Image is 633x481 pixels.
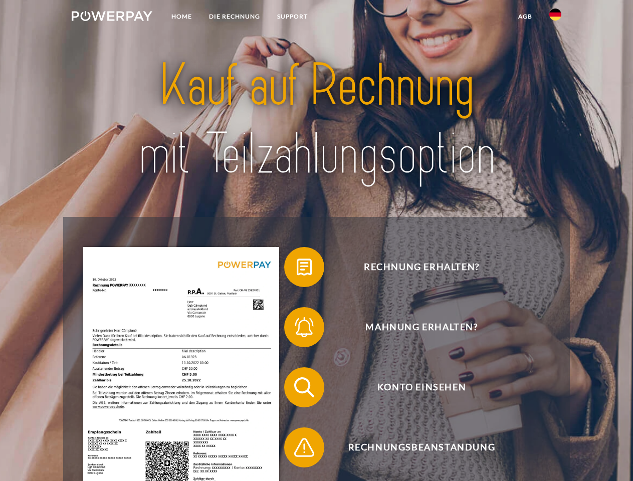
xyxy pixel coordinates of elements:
span: Mahnung erhalten? [299,307,544,347]
a: agb [510,8,541,26]
button: Rechnungsbeanstandung [284,427,545,467]
button: Mahnung erhalten? [284,307,545,347]
img: qb_bell.svg [292,315,317,340]
span: Konto einsehen [299,367,544,407]
img: de [549,9,561,21]
img: qb_search.svg [292,375,317,400]
img: title-powerpay_de.svg [96,48,537,192]
span: Rechnung erhalten? [299,247,544,287]
a: SUPPORT [269,8,316,26]
span: Rechnungsbeanstandung [299,427,544,467]
a: DIE RECHNUNG [200,8,269,26]
a: Home [163,8,200,26]
img: qb_warning.svg [292,435,317,460]
button: Rechnung erhalten? [284,247,545,287]
img: qb_bill.svg [292,255,317,280]
img: logo-powerpay-white.svg [72,11,152,21]
button: Konto einsehen [284,367,545,407]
